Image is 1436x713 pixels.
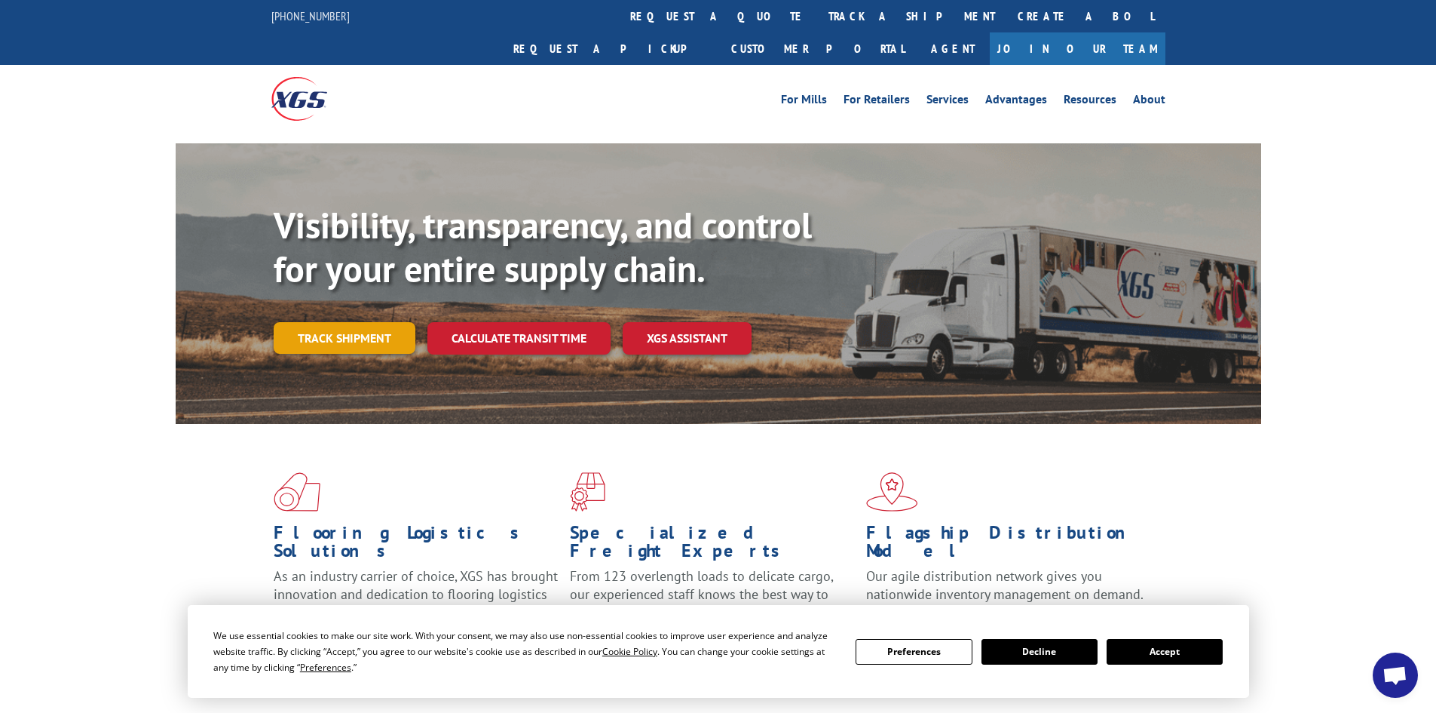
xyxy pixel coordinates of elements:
a: Join Our Team [990,32,1165,65]
a: Agent [916,32,990,65]
h1: Flooring Logistics Solutions [274,524,559,567]
button: Accept [1107,639,1223,665]
button: Preferences [856,639,972,665]
h1: Specialized Freight Experts [570,524,855,567]
b: Visibility, transparency, and control for your entire supply chain. [274,201,812,292]
div: Cookie Consent Prompt [188,605,1249,698]
img: xgs-icon-flagship-distribution-model-red [866,472,918,512]
a: Open chat [1373,653,1418,698]
h1: Flagship Distribution Model [866,524,1151,567]
span: As an industry carrier of choice, XGS has brought innovation and dedication to flooring logistics... [274,567,558,621]
a: Services [926,94,969,110]
img: xgs-icon-total-supply-chain-intelligence-red [274,472,320,512]
span: Our agile distribution network gives you nationwide inventory management on demand. [866,567,1144,603]
a: Calculate transit time [427,322,611,355]
a: Request a pickup [502,32,720,65]
a: Advantages [985,94,1047,110]
a: For Mills [781,94,827,110]
img: xgs-icon-focused-on-flooring-red [570,472,605,512]
a: XGS ASSISTANT [623,322,752,355]
a: Resources [1064,94,1116,110]
a: [PHONE_NUMBER] [271,8,350,23]
a: About [1133,94,1165,110]
a: For Retailers [844,94,910,110]
p: From 123 overlength loads to delicate cargo, our experienced staff knows the best way to move you... [570,567,855,635]
span: Preferences [300,661,351,674]
div: We use essential cookies to make our site work. With your consent, we may also use non-essential ... [213,628,837,675]
span: Cookie Policy [602,645,657,658]
a: Track shipment [274,322,415,354]
a: Customer Portal [720,32,916,65]
button: Decline [981,639,1098,665]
